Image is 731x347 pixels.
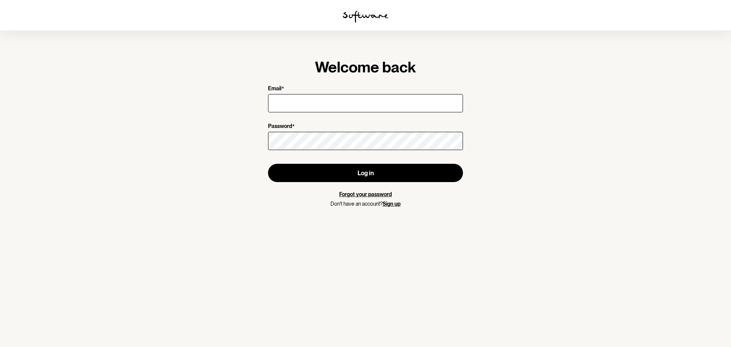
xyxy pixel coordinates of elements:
h1: Welcome back [268,58,463,76]
a: Sign up [383,201,401,207]
button: Log in [268,164,463,182]
a: Forgot your password [339,191,392,197]
img: software logo [343,11,388,23]
p: Password [268,123,292,130]
p: Email [268,85,281,93]
p: Don't have an account? [268,201,463,207]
